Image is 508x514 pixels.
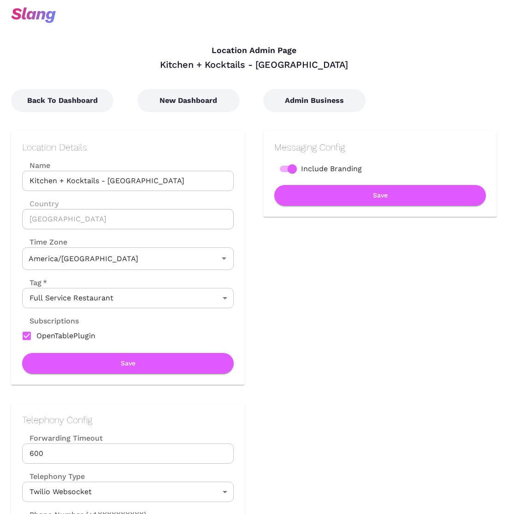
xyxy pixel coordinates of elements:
[274,142,486,153] h2: Messaging Config
[11,89,113,112] button: Back To Dashboard
[22,471,85,482] label: Telephony Type
[22,198,234,209] label: Country
[218,252,230,265] button: Open
[22,316,79,326] label: Subscriptions
[22,237,234,247] label: Time Zone
[11,59,497,71] div: Kitchen + Kocktails - [GEOGRAPHIC_DATA]
[22,142,234,153] h2: Location Details
[11,7,56,23] img: svg+xml;base64,PHN2ZyB3aWR0aD0iOTciIGhlaWdodD0iMzQiIHZpZXdCb3g9IjAgMCA5NyAzNCIgZmlsbD0ibm9uZSIgeG...
[11,46,497,56] h4: Location Admin Page
[22,277,47,288] label: Tag
[263,89,366,112] button: Admin Business
[274,185,486,206] button: Save
[22,353,234,374] button: Save
[137,89,240,112] button: New Dashboard
[263,96,366,105] a: Admin Business
[22,160,234,171] label: Name
[301,163,362,174] span: Include Branding
[22,482,234,502] div: Twilio Websocket
[137,96,240,105] a: New Dashboard
[11,96,113,105] a: Back To Dashboard
[22,288,234,308] div: Full Service Restaurant
[36,330,95,341] span: OpenTablePlugin
[22,414,234,425] h2: Telephony Config
[22,433,234,443] label: Forwarding Timeout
